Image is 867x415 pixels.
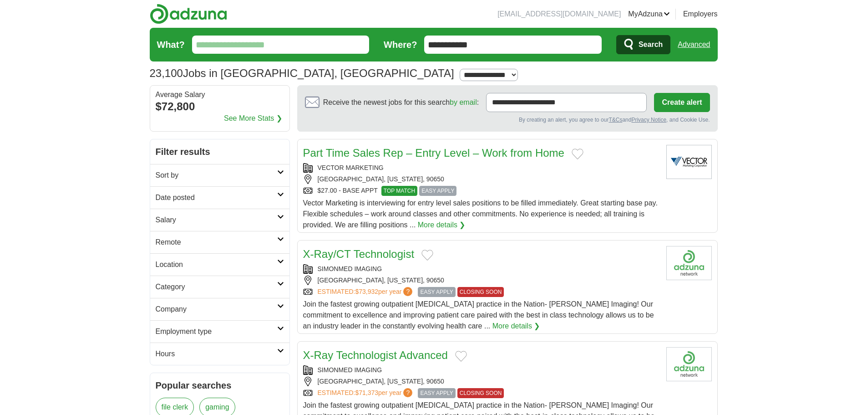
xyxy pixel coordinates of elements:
[303,365,659,375] div: SIMONMED IMAGING
[355,288,378,295] span: $73,932
[150,65,183,82] span: 23,100
[303,199,658,229] span: Vector Marketing is interviewing for entry level sales positions to be filled immediately. Great ...
[678,36,710,54] a: Advanced
[318,164,384,171] a: VECTOR MARKETING
[318,388,415,398] a: ESTIMATED:$71,373per year?
[150,4,227,24] img: Adzuna logo
[150,298,289,320] a: Company
[666,145,712,179] img: Vector Marketing logo
[156,192,277,203] h2: Date posted
[403,388,412,397] span: ?
[150,67,454,79] h1: Jobs in [GEOGRAPHIC_DATA], [GEOGRAPHIC_DATA]
[150,343,289,365] a: Hours
[403,287,412,296] span: ?
[156,170,277,181] h2: Sort by
[156,91,284,98] div: Average Salary
[156,282,277,292] h2: Category
[418,388,455,398] span: EASY APPLY
[384,38,417,51] label: Where?
[355,389,378,396] span: $71,373
[323,97,479,108] span: Receive the newest jobs for this search :
[631,117,666,123] a: Privacy Notice
[419,186,456,196] span: EASY APPLY
[381,186,417,196] span: TOP MATCH
[150,139,289,164] h2: Filter results
[156,237,277,248] h2: Remote
[616,35,670,54] button: Search
[457,388,504,398] span: CLOSING SOON
[150,186,289,209] a: Date posted
[572,149,583,159] button: Add to favorite jobs
[303,276,659,285] div: [GEOGRAPHIC_DATA], [US_STATE], 90650
[654,93,710,112] button: Create alert
[224,113,282,124] a: See More Stats ❯
[457,287,504,297] span: CLOSING SOON
[418,287,455,297] span: EASY APPLY
[303,186,659,196] div: $27.00 - BASE APPT
[150,276,289,298] a: Category
[303,377,659,386] div: [GEOGRAPHIC_DATA], [US_STATE], 90650
[683,9,718,20] a: Employers
[150,209,289,231] a: Salary
[418,220,466,231] a: More details ❯
[303,174,659,184] div: [GEOGRAPHIC_DATA], [US_STATE], 90650
[303,264,659,274] div: SIMONMED IMAGING
[156,379,284,392] h2: Popular searches
[666,347,712,381] img: Company logo
[303,147,564,159] a: Part Time Sales Rep – Entry Level – Work from Home
[492,321,540,332] a: More details ❯
[156,98,284,115] div: $72,800
[639,36,663,54] span: Search
[455,351,467,362] button: Add to favorite jobs
[303,248,415,260] a: X-Ray/CT Technologist
[150,320,289,343] a: Employment type
[156,326,277,337] h2: Employment type
[421,250,433,261] button: Add to favorite jobs
[156,304,277,315] h2: Company
[666,246,712,280] img: Company logo
[450,98,477,106] a: by email
[156,215,277,225] h2: Salary
[303,349,448,361] a: X-Ray Technologist Advanced
[303,300,654,330] span: Join the fastest growing outpatient [MEDICAL_DATA] practice in the Nation- [PERSON_NAME] Imaging!...
[150,231,289,253] a: Remote
[150,253,289,276] a: Location
[608,117,622,123] a: T&Cs
[157,38,185,51] label: What?
[497,9,621,20] li: [EMAIL_ADDRESS][DOMAIN_NAME]
[150,164,289,186] a: Sort by
[305,116,710,124] div: By creating an alert, you agree to our and , and Cookie Use.
[628,9,670,20] a: MyAdzuna
[156,348,277,359] h2: Hours
[318,287,415,297] a: ESTIMATED:$73,932per year?
[156,259,277,270] h2: Location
